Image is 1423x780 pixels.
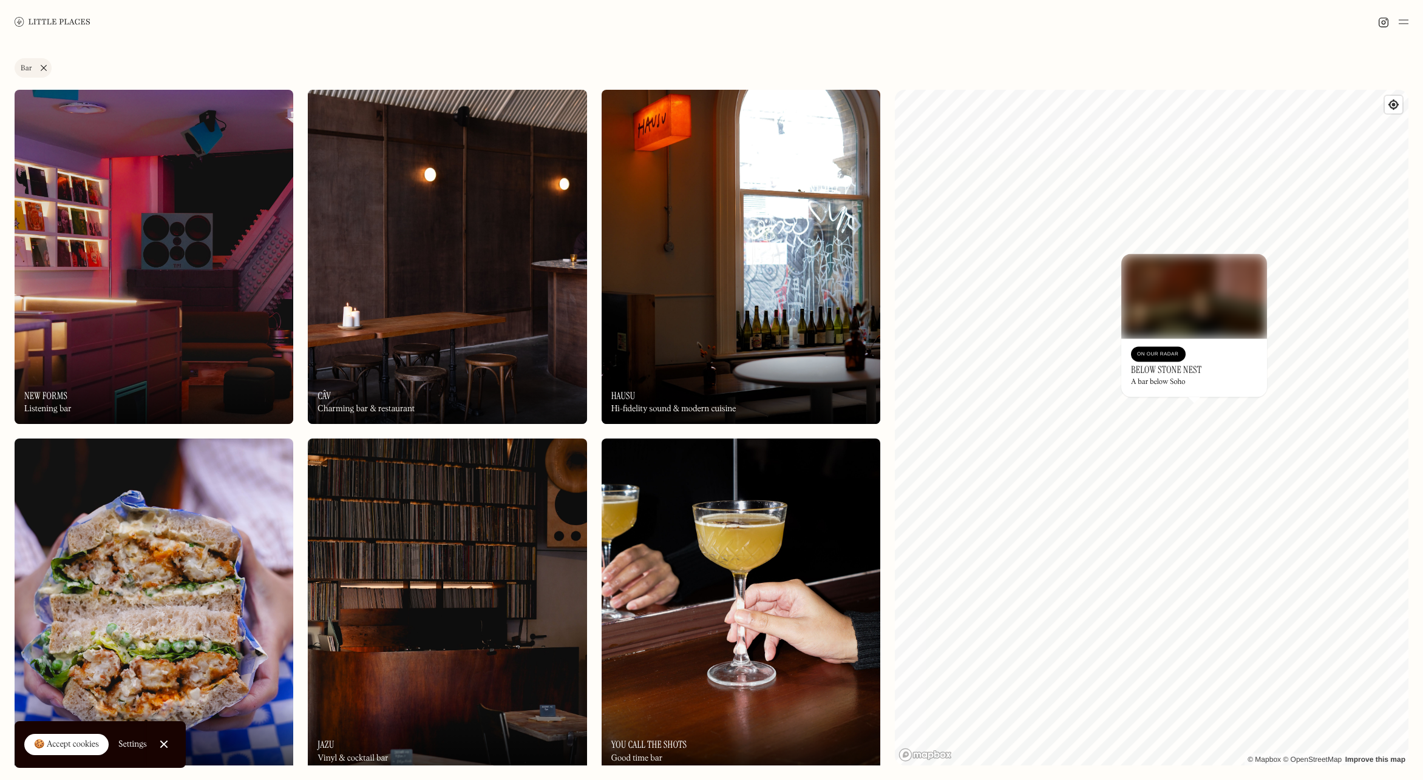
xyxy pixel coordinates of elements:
a: Mapbox [1248,755,1281,764]
div: Charming bar & restaurant [318,404,415,414]
div: Vinyl & cocktail bar [318,753,389,764]
a: New FormsNew FormsNew FormsListening bar [15,90,293,424]
img: Jazu [308,439,586,773]
img: Hausu [602,90,880,424]
a: Close Cookie Popup [152,732,176,756]
a: Improve this map [1345,755,1405,764]
h3: Hausu [611,390,636,402]
img: New Forms [15,90,293,424]
a: CâvCâvCâvCharming bar & restaurant [308,90,586,424]
canvas: Map [895,90,1408,765]
img: Below Stone Nest [1121,254,1267,338]
img: Cafe Mondo [15,439,293,773]
a: You Call The ShotsYou Call The ShotsYou Call The ShotsGood time bar [602,439,880,773]
div: 🍪 Accept cookies [34,739,99,751]
a: Cafe MondoCafe MondoCafe MondoSandwich shop & bar [15,439,293,773]
div: Bar [21,65,32,72]
div: Good time bar [611,753,662,764]
div: On Our Radar [1137,348,1180,360]
h3: You Call The Shots [611,739,687,750]
a: Settings [118,731,147,758]
div: A bar below Soho [1131,378,1185,387]
a: Mapbox homepage [898,748,952,762]
h3: Câv [318,390,331,402]
a: Bar [15,58,52,78]
img: You Call The Shots [602,439,880,773]
h3: New Forms [24,390,67,402]
a: JazuJazuJazuVinyl & cocktail bar [308,439,586,773]
h3: Jazu [318,739,334,750]
a: HausuHausuHausuHi-fidelity sound & modern cuisine [602,90,880,424]
button: Find my location [1385,96,1402,113]
h3: Below Stone Nest [1131,364,1201,375]
div: Hi-fidelity sound & modern cuisine [611,404,736,414]
a: OpenStreetMap [1283,755,1342,764]
div: Settings [118,740,147,748]
div: Listening bar [24,404,72,414]
a: Below Stone NestBelow Stone NestOn Our RadarBelow Stone NestA bar below Soho [1121,254,1267,397]
a: 🍪 Accept cookies [24,734,109,756]
img: Câv [308,90,586,424]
